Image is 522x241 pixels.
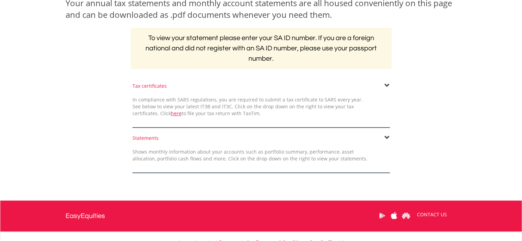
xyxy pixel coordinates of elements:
[127,148,373,162] div: Shows monthly information about your accounts such as portfolio summary, performance, asset alloc...
[412,205,452,224] a: CONTACT US
[160,110,261,117] span: Click to file your tax return with TaxTim.
[132,135,390,142] div: Statements
[376,205,388,226] a: Google Play
[132,96,363,117] span: In compliance with SARS regulations, you are required to submit a tax certificate to SARS every y...
[66,201,105,231] a: EasyEquities
[171,110,182,117] a: here
[388,205,400,226] a: Apple
[400,205,412,226] a: Huawei
[132,83,390,89] div: Tax certificates
[131,28,392,69] h2: To view your statement please enter your SA ID number. If you are a foreign national and did not ...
